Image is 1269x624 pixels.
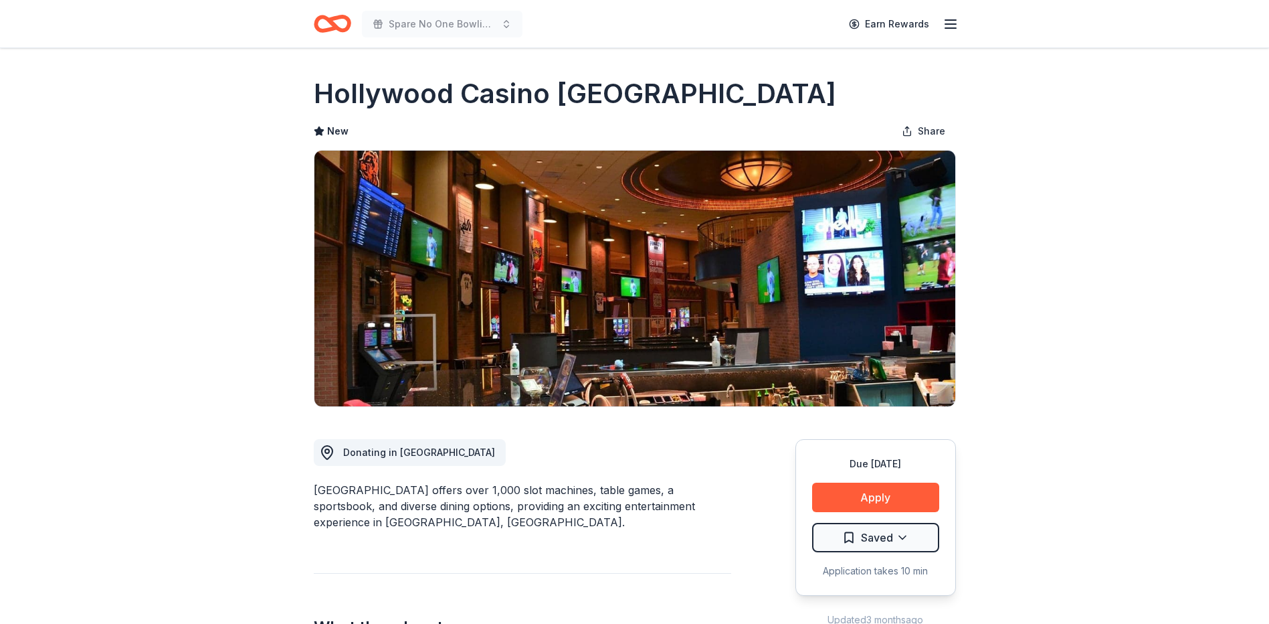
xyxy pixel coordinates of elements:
button: Share [891,118,956,145]
a: Earn Rewards [841,12,937,36]
button: Apply [812,483,939,512]
div: Application takes 10 min [812,563,939,579]
h1: Hollywood Casino [GEOGRAPHIC_DATA] [314,75,836,112]
span: New [327,123,349,139]
button: Spare No One Bowling Event [362,11,522,37]
div: Due [DATE] [812,456,939,472]
span: Saved [861,529,893,546]
div: [GEOGRAPHIC_DATA] offers over 1,000 slot machines, table games, a sportsbook, and diverse dining ... [314,482,731,530]
img: Image for Hollywood Casino Aurora [314,151,955,406]
span: Donating in [GEOGRAPHIC_DATA] [343,447,495,458]
a: Home [314,8,351,40]
span: Spare No One Bowling Event [389,16,496,32]
span: Share [918,123,945,139]
button: Saved [812,523,939,552]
